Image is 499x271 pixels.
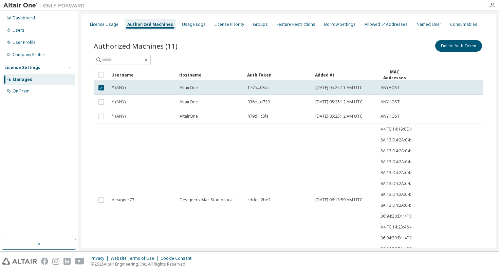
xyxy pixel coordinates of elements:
div: Cookie Consent [161,256,196,261]
div: Allowed IP Addresses [365,22,408,27]
div: Managed [13,77,33,82]
div: Added At [315,69,375,80]
span: ANYHOST [381,85,400,90]
div: Company Profile [13,52,45,57]
p: © 2025 Altair Engineering, Inc. All Rights Reserved. [91,261,196,267]
span: [DATE] 05:25:11 AM UTC [315,85,363,90]
div: User Profile [13,40,36,45]
div: Auth Token [247,69,310,80]
img: facebook.svg [41,258,48,265]
span: Designers-Mac-Studio.local [180,197,234,203]
span: ANYHOST [381,114,400,119]
span: * (ANY) [112,99,126,105]
div: Privacy [91,256,111,261]
div: Users [13,28,24,33]
div: Dashboard [13,15,35,21]
div: License Settings [4,65,40,70]
div: License Usage [90,22,118,27]
span: cddd...2be2 [247,197,271,203]
span: 1775...03dc [247,85,270,90]
span: 479d...c8fa [247,114,269,119]
button: Delete Auth Token [435,40,482,52]
span: designer77 [112,197,134,203]
img: altair_logo.svg [2,258,37,265]
div: MAC Addresses [380,69,409,81]
div: Borrow Settings [324,22,356,27]
img: youtube.svg [75,258,85,265]
div: Username [111,69,174,80]
span: Authorized Machines (11) [94,41,178,51]
span: ANYHOST [381,99,400,105]
span: [DATE] 05:25:12 AM UTC [315,114,363,119]
div: License Priority [215,22,244,27]
div: Usage Logs [182,22,206,27]
div: Consumables [450,22,477,27]
div: Groups [253,22,268,27]
span: [DATE] 05:25:12 AM UTC [315,99,363,105]
span: * (ANY) [112,114,126,119]
div: Hostname [179,69,242,80]
span: AltairOne [180,114,198,119]
span: AltairOne [180,99,198,105]
div: On Prem [13,88,30,94]
span: * (ANY) [112,85,126,90]
div: Authorized Machines [127,22,173,27]
span: [DATE] 06:13:59 AM UTC [315,197,363,203]
img: Altair One [3,2,88,9]
img: instagram.svg [52,258,59,265]
div: Website Terms of Use [111,256,161,261]
div: Feature Restrictions [277,22,315,27]
img: linkedin.svg [63,258,71,265]
span: AltairOne [180,85,198,90]
span: 036e...d729 [247,99,270,105]
div: Named User [417,22,441,27]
